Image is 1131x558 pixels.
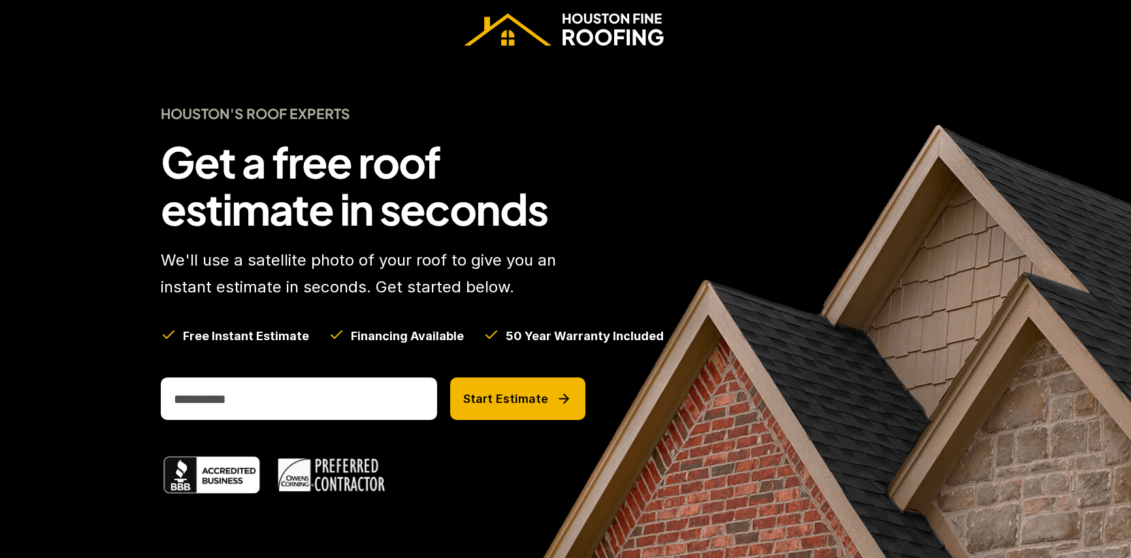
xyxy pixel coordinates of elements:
h5: 50 Year Warranty Included [506,328,664,344]
h4: Houston's Roof Experts [161,105,585,122]
h5: Free Instant Estimate [183,328,309,344]
button: Start Estimate [450,377,585,420]
h5: Financing Available [351,328,464,344]
p: We'll use a satellite photo of your roof to give you an instant estimate in seconds. Get started ... [161,247,585,301]
p: Start Estimate [463,392,548,406]
h1: Get a free roof estimate in seconds [161,138,585,232]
